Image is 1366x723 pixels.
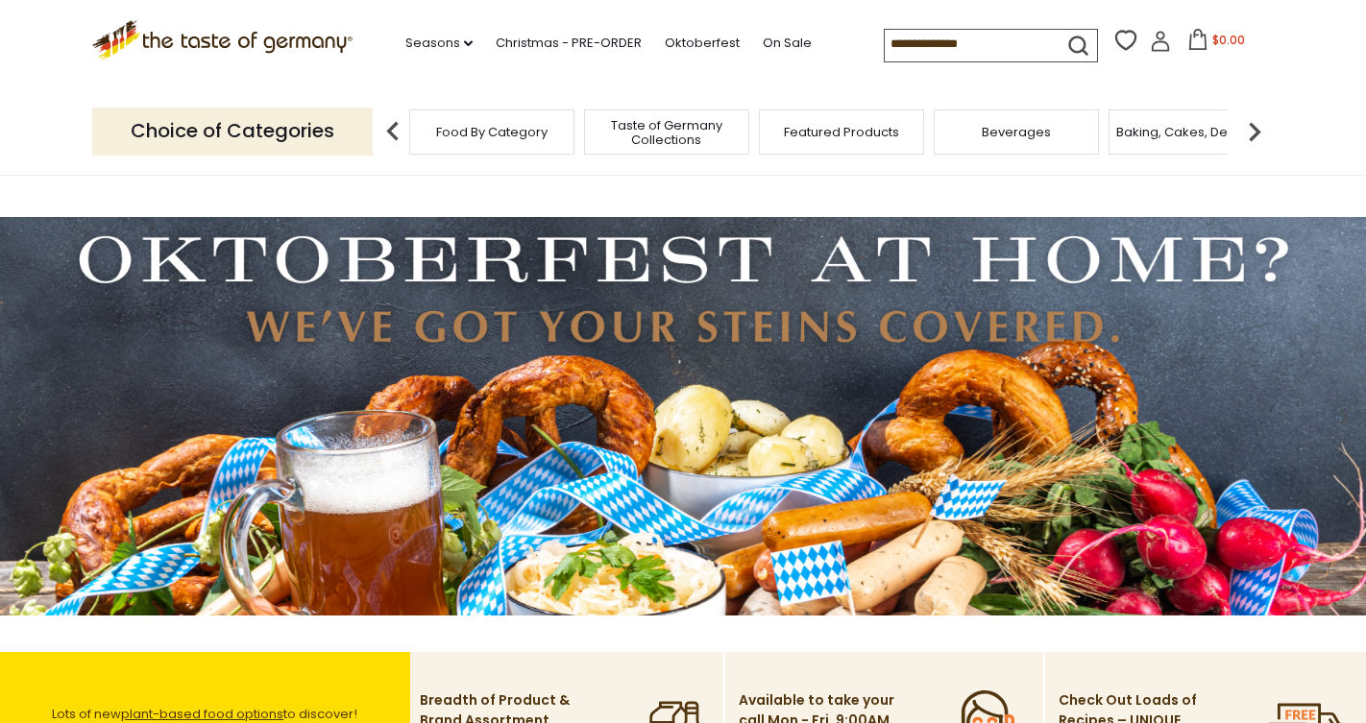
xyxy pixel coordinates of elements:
a: Featured Products [784,125,899,139]
a: Baking, Cakes, Desserts [1116,125,1265,139]
a: Beverages [982,125,1051,139]
img: previous arrow [374,112,412,151]
a: Seasons [405,33,473,54]
a: Food By Category [436,125,548,139]
a: On Sale [763,33,812,54]
span: $0.00 [1212,32,1245,48]
a: plant-based food options [121,705,283,723]
p: Choice of Categories [92,108,373,155]
img: next arrow [1235,112,1274,151]
a: Christmas - PRE-ORDER [496,33,642,54]
button: $0.00 [1175,29,1256,58]
a: Oktoberfest [665,33,740,54]
a: Taste of Germany Collections [590,118,744,147]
